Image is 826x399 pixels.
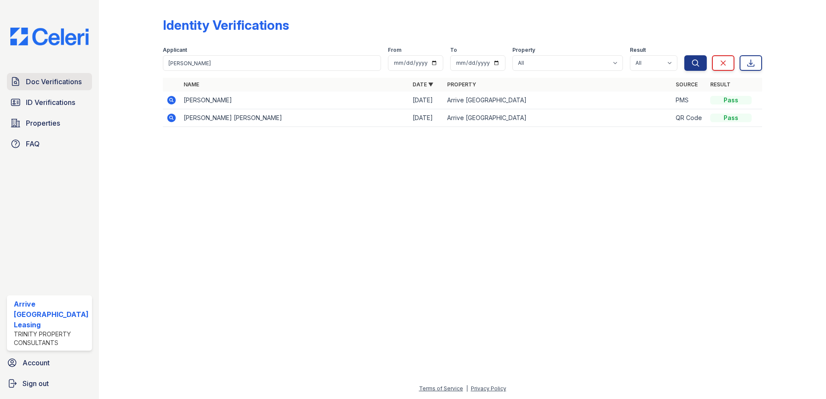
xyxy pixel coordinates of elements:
span: Account [22,358,50,368]
label: From [388,47,401,54]
span: Doc Verifications [26,76,82,87]
td: [PERSON_NAME] [PERSON_NAME] [180,109,409,127]
a: Result [710,81,731,88]
label: Applicant [163,47,187,54]
a: FAQ [7,135,92,152]
div: Pass [710,96,752,104]
a: Property [447,81,476,88]
span: Properties [26,118,60,128]
img: CE_Logo_Blue-a8612792a0a2168367f1c8372b55b34899dd931a85d93a1a3d3e32e68fde9ad4.png [3,28,95,45]
a: ID Verifications [7,94,92,111]
span: ID Verifications [26,97,75,108]
div: | [466,385,468,392]
div: Pass [710,114,752,122]
td: PMS [672,92,707,109]
td: [DATE] [409,92,444,109]
td: QR Code [672,109,707,127]
a: Terms of Service [419,385,463,392]
a: Source [676,81,698,88]
span: Sign out [22,378,49,389]
td: [PERSON_NAME] [180,92,409,109]
a: Doc Verifications [7,73,92,90]
label: To [450,47,457,54]
div: Identity Verifications [163,17,289,33]
div: Trinity Property Consultants [14,330,89,347]
a: Sign out [3,375,95,392]
td: Arrive [GEOGRAPHIC_DATA] [444,92,673,109]
a: Date ▼ [413,81,433,88]
div: Arrive [GEOGRAPHIC_DATA] Leasing [14,299,89,330]
label: Property [512,47,535,54]
td: Arrive [GEOGRAPHIC_DATA] [444,109,673,127]
td: [DATE] [409,109,444,127]
a: Properties [7,114,92,132]
input: Search by name or phone number [163,55,381,71]
a: Privacy Policy [471,385,506,392]
a: Name [184,81,199,88]
span: FAQ [26,139,40,149]
a: Account [3,354,95,371]
label: Result [630,47,646,54]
